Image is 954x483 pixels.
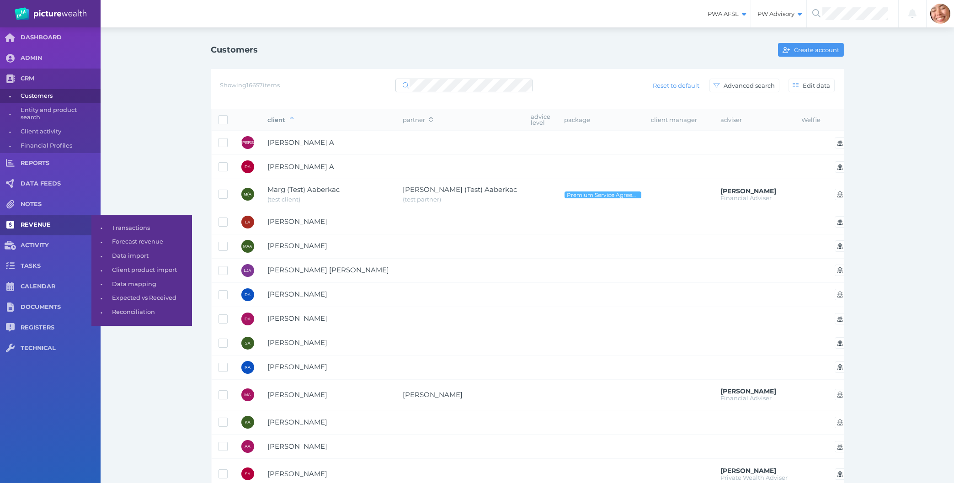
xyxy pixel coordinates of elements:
[245,420,250,425] span: KA
[721,467,777,475] span: Gareth Healy
[751,10,806,18] span: PW Advisory
[241,288,254,301] div: Dale Abblitt
[241,467,254,480] div: Samuel Abbott
[245,317,250,321] span: DA
[21,180,101,188] span: DATA FEEDS
[244,268,251,273] span: LJA
[835,441,846,452] button: Open user's account in Portal
[721,187,777,195] span: Grant Teakle
[245,341,250,345] span: SA
[241,240,254,253] div: Mustafa Al Abbasi
[268,241,328,250] span: Mustafa Al Abbasi
[244,192,251,196] span: M(A
[835,468,846,480] button: Open user's account in Portal
[112,249,189,263] span: Data import
[722,82,779,89] span: Advanced search
[241,337,254,350] div: Simone Abbott
[268,442,328,451] span: Angela Abbott
[245,393,251,397] span: MA
[268,390,328,399] span: Mike Abbott
[91,249,192,263] a: •Data import
[91,277,192,292] a: •Data mapping
[268,418,328,426] span: Kerry Abbott
[21,75,101,83] span: CRM
[566,191,640,198] span: Premium Service Agreement - Ongoing
[21,34,101,42] span: DASHBOARD
[268,265,389,274] span: Lee John Abbiss
[21,262,101,270] span: TASKS
[241,216,254,228] div: Lars Aarekol
[21,324,101,332] span: REGISTERS
[241,313,254,325] div: Damien Abbott
[220,81,280,89] span: Showing 16657 items
[645,109,714,131] th: client manager
[268,138,335,147] span: Jackson A
[241,388,254,401] div: Mike Abbott
[211,45,258,55] h1: Customers
[91,250,112,262] span: •
[91,307,112,318] span: •
[91,263,192,277] a: •Client product import
[91,292,112,304] span: •
[268,469,328,478] span: Samuel Abbott
[91,291,192,305] a: •Expected vs Received
[241,361,254,374] div: Reg Abbott
[268,314,328,323] span: Damien Abbott
[245,365,250,370] span: RA
[268,185,340,194] span: Marg (Test) Aaberkac
[241,140,277,145] span: [PERSON_NAME]
[21,221,101,229] span: REVENUE
[721,474,788,481] span: Private Wealth Adviser
[15,7,86,20] img: PW
[241,264,254,277] div: Lee John Abbiss
[835,289,846,300] button: Open user's account in Portal
[268,290,328,298] span: Dale Abblitt
[21,159,101,167] span: REPORTS
[241,160,254,173] div: Dahlan A
[112,235,189,249] span: Forecast revenue
[21,283,101,291] span: CALENDAR
[721,194,772,202] span: Financial Adviser
[403,390,463,399] span: Jennifer Abbott
[835,337,846,349] button: Open user's account in Portal
[241,416,254,429] div: Kerry Abbott
[21,242,101,249] span: ACTIVITY
[835,137,846,149] button: Open user's account in Portal
[245,165,250,169] span: DA
[268,162,335,171] span: Dahlan A
[245,444,250,449] span: AA
[245,220,250,224] span: LA
[714,109,795,131] th: adviser
[91,236,112,248] span: •
[245,292,250,297] span: DA
[801,82,834,89] span: Edit data
[835,265,846,276] button: Open user's account in Portal
[21,303,101,311] span: DOCUMENTS
[91,221,192,235] a: •Transactions
[91,235,192,249] a: •Forecast revenue
[112,291,189,305] span: Expected vs Received
[403,196,442,203] span: test partner
[778,43,843,57] button: Create account
[268,362,328,371] span: Reg Abbott
[21,201,101,208] span: NOTES
[721,394,772,402] span: Financial Adviser
[835,361,846,373] button: Open user's account in Portal
[268,196,301,203] span: test client
[91,305,192,319] a: •Reconciliation
[21,54,101,62] span: ADMIN
[835,389,846,400] button: Open user's account in Portal
[649,82,703,89] span: Reset to default
[245,472,250,476] span: SA
[21,125,97,139] span: Client activity
[243,244,252,249] span: MAA
[112,277,189,292] span: Data mapping
[241,440,254,453] div: Angela Abbott
[835,417,846,428] button: Open user's account in Portal
[21,139,97,153] span: Financial Profiles
[558,109,645,131] th: package
[112,305,189,319] span: Reconciliation
[930,4,950,24] img: Sabrina Mena
[835,216,846,228] button: Open user's account in Portal
[403,185,517,194] span: William (Test) Aaberkac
